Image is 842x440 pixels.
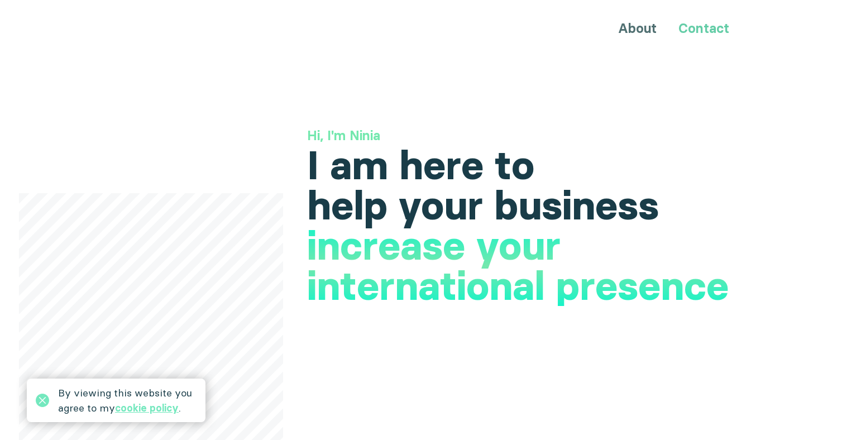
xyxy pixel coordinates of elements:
[115,401,179,414] a: cookie policy
[678,20,729,36] a: Contact
[307,126,747,145] h3: Hi, I'm Ninia
[58,385,197,415] div: By viewing this website you agree to my .
[307,145,747,226] h1: I am here to help your business
[307,226,747,306] h1: increase your international presence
